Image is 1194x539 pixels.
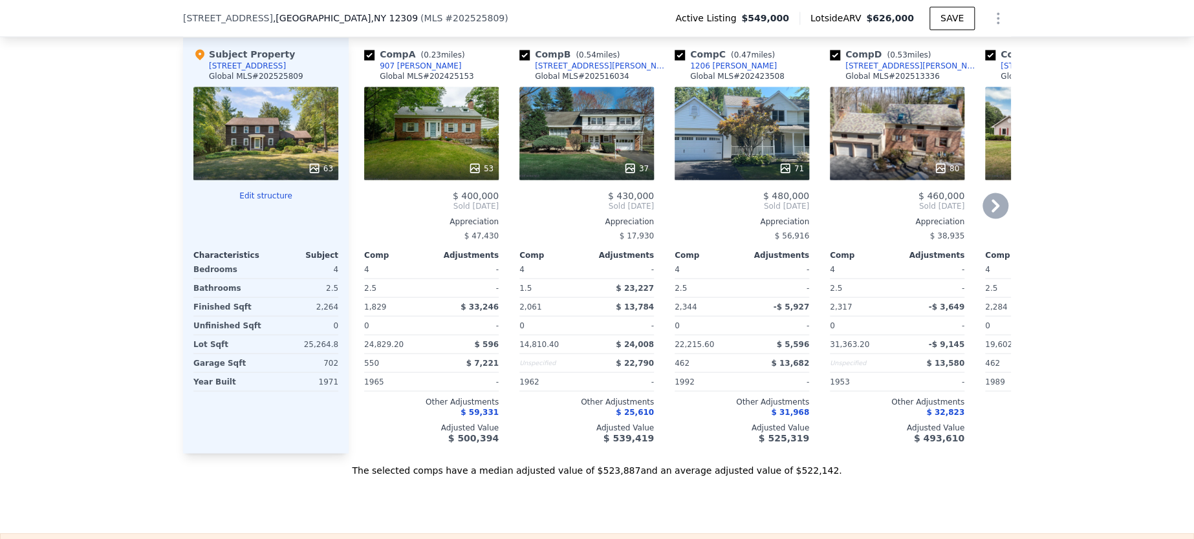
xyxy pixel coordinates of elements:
span: , NY 12309 [371,13,417,23]
div: Adjustments [897,249,964,260]
span: 4 [675,264,680,273]
div: 2.5 [675,279,739,297]
span: 0.47 [733,50,751,59]
span: $ 5,596 [777,339,809,348]
div: - [900,316,964,334]
div: - [744,316,809,334]
span: $ 596 [474,339,499,348]
div: 4 [268,260,338,278]
div: 1992 [675,372,739,390]
span: ( miles) [415,50,470,59]
span: $549,000 [741,12,789,25]
div: ( ) [420,12,508,25]
div: Bathrooms [193,279,263,297]
div: Global MLS # 202513336 [845,71,940,81]
div: 1971 [268,372,338,390]
span: ( miles) [726,50,780,59]
span: $ 525,319 [759,432,809,443]
span: 4 [985,264,990,273]
span: $ 480,000 [763,190,809,200]
span: Sold [DATE] [830,200,964,211]
div: - [744,260,809,278]
span: $ 31,968 [771,407,809,416]
span: 14,810.40 [519,339,559,348]
button: Edit structure [193,190,338,200]
span: Sold [DATE] [519,200,654,211]
div: Comp [985,249,1052,260]
div: - [434,316,499,334]
div: Global MLS # 202525809 [209,71,303,81]
span: 2,284 [985,302,1007,311]
div: Global MLS # 202516034 [535,71,629,81]
div: Adjusted Value [830,422,964,432]
div: Appreciation [985,216,1120,226]
div: - [744,372,809,390]
div: Global MLS # 202425153 [380,71,474,81]
div: Comp B [519,48,625,61]
div: Comp D [830,48,936,61]
span: $ 56,916 [775,231,809,240]
div: 71 [779,162,804,174]
div: 1962 [519,372,584,390]
div: 25,264.8 [268,335,338,353]
span: 24,829.20 [364,339,404,348]
span: $ 33,246 [461,302,499,311]
div: Subject [266,249,338,260]
div: Characteristics [193,249,266,260]
a: [STREET_ADDRESS][PERSON_NAME] [985,61,1135,71]
a: [STREET_ADDRESS][PERSON_NAME] [830,61,980,71]
span: ( miles) [882,50,936,59]
div: 1206 [PERSON_NAME] [690,61,777,71]
div: 2.5 [268,279,338,297]
span: $ 13,682 [771,358,809,367]
span: Sold [DATE] [675,200,809,211]
div: - [434,260,499,278]
div: Comp [519,249,587,260]
div: Unspecified [519,354,584,372]
span: 31,363.20 [830,339,869,348]
div: The selected comps have a median adjusted value of $523,887 and an average adjusted value of $522... [183,453,1011,476]
button: Show Options [985,5,1011,31]
div: 53 [468,162,494,174]
div: 1.5 [519,279,584,297]
div: Adjusted Value [675,422,809,432]
span: 0.53 [890,50,907,59]
span: $ 32,823 [926,407,964,416]
span: $ 23,227 [616,283,654,292]
span: $ 47,430 [464,231,499,240]
div: - [900,260,964,278]
div: Comp C [675,48,780,61]
span: 2,344 [675,302,697,311]
span: Active Listing [675,12,741,25]
div: Garage Sqft [193,354,263,372]
div: Comp A [364,48,470,61]
span: 22,215.60 [675,339,714,348]
span: Sold [DATE] [364,200,499,211]
span: 550 [364,358,379,367]
div: Unspecified [830,354,895,372]
span: # 202525809 [445,13,505,23]
div: - [900,279,964,297]
div: 2.5 [364,279,429,297]
div: Subject Property [193,48,295,61]
div: 80 [934,162,959,174]
span: -$ 3,649 [929,302,964,311]
span: 4 [519,264,525,273]
div: 1953 [830,372,895,390]
span: 0.54 [579,50,596,59]
span: $ 17,930 [620,231,654,240]
div: - [589,372,654,390]
a: 907 [PERSON_NAME] [364,61,461,71]
div: Appreciation [519,216,654,226]
div: [STREET_ADDRESS][PERSON_NAME] [845,61,980,71]
span: -$ 5,927 [774,302,809,311]
div: 1989 [985,372,1050,390]
div: 702 [268,354,338,372]
span: 2,317 [830,302,852,311]
div: Adjusted Value [519,422,654,432]
div: - [589,260,654,278]
div: Appreciation [830,216,964,226]
div: Lot Sqft [193,335,263,353]
div: Unfinished Sqft [193,316,263,334]
div: Bedrooms [193,260,263,278]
